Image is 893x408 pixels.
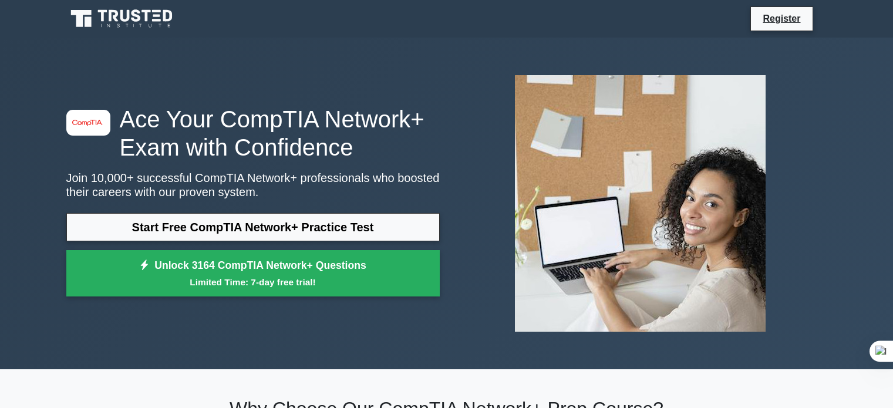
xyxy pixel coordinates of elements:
[66,105,440,161] h1: Ace Your CompTIA Network+ Exam with Confidence
[756,11,807,26] a: Register
[81,275,425,289] small: Limited Time: 7-day free trial!
[66,171,440,199] p: Join 10,000+ successful CompTIA Network+ professionals who boosted their careers with our proven ...
[66,213,440,241] a: Start Free CompTIA Network+ Practice Test
[66,250,440,297] a: Unlock 3164 CompTIA Network+ QuestionsLimited Time: 7-day free trial!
